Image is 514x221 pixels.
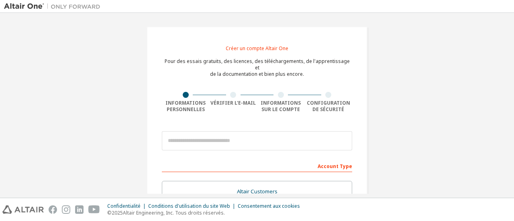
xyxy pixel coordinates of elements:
[62,205,70,214] img: instagram.svg
[238,203,300,209] font: Consentement aux cookies
[148,203,230,209] font: Conditions d'utilisation du site Web
[307,99,350,113] font: Configuration de sécurité
[261,99,301,113] font: Informations sur le compte
[112,209,123,216] font: 2025
[4,2,104,10] img: Altaïr Un
[2,205,44,214] img: altair_logo.svg
[107,203,141,209] font: Confidentialité
[167,186,347,197] div: Altair Customers
[162,159,352,172] div: Account Type
[75,205,84,214] img: linkedin.svg
[165,58,350,71] font: Pour des essais gratuits, des licences, des téléchargements, de l'apprentissage et
[165,99,206,113] font: Informations personnelles
[210,99,256,106] font: Vérifier l'e-mail
[123,209,225,216] font: Altair Engineering, Inc. Tous droits réservés.
[226,45,288,52] font: Créer un compte Altair One
[88,205,100,214] img: youtube.svg
[210,71,304,77] font: de la documentation et bien plus encore.
[107,209,112,216] font: ©
[49,205,57,214] img: facebook.svg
